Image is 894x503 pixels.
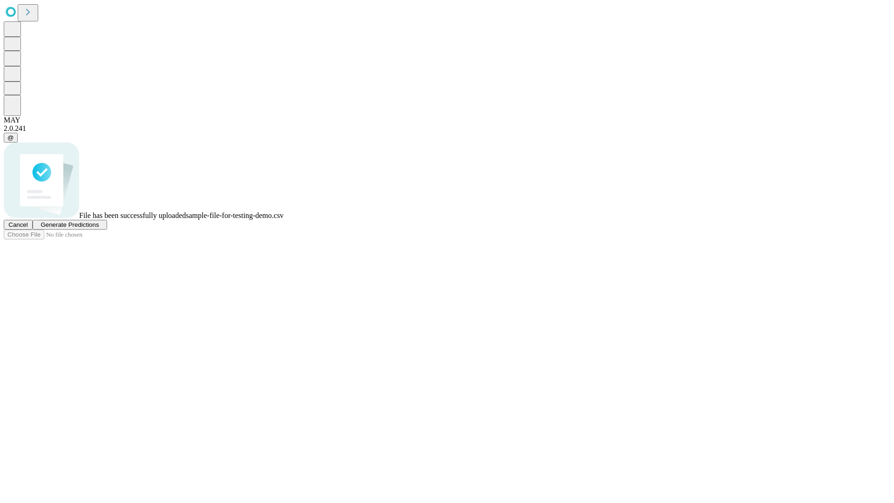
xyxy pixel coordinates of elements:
button: Generate Predictions [33,220,107,230]
div: 2.0.241 [4,124,890,133]
span: Cancel [8,221,28,228]
span: @ [7,134,14,141]
span: Generate Predictions [41,221,99,228]
div: MAY [4,116,890,124]
span: File has been successfully uploaded [79,211,186,219]
button: Cancel [4,220,33,230]
span: sample-file-for-testing-demo.csv [186,211,284,219]
button: @ [4,133,18,143]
